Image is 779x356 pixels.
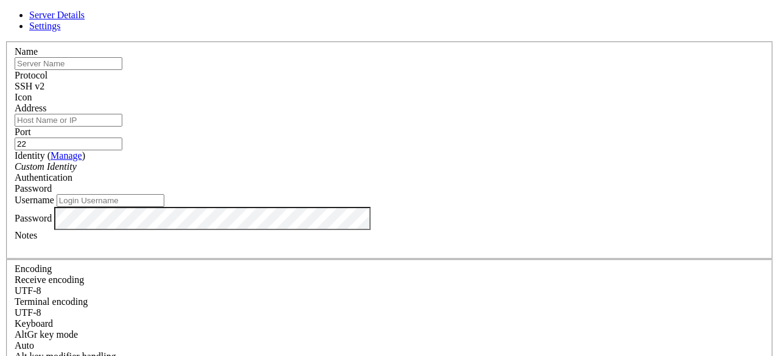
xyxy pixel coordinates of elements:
label: Keyboard [15,318,53,329]
div: UTF-8 [15,307,764,318]
label: Password [15,212,52,223]
div: Password [15,183,764,194]
label: Set the expected encoding for data received from the host. If the encodings do not match, visual ... [15,329,78,340]
label: Identity [15,150,85,161]
label: Set the expected encoding for data received from the host. If the encodings do not match, visual ... [15,274,84,285]
span: SSH v2 [15,81,44,91]
input: Host Name or IP [15,114,122,127]
label: Address [15,103,46,113]
label: The default terminal encoding. ISO-2022 enables character map translations (like graphics maps). ... [15,296,88,307]
a: Manage [51,150,82,161]
div: SSH v2 [15,81,764,92]
input: Server Name [15,57,122,70]
a: Settings [29,21,61,31]
div: UTF-8 [15,285,764,296]
div: Auto [15,340,764,351]
label: Username [15,195,54,205]
span: Password [15,183,52,194]
label: Authentication [15,172,72,183]
label: Protocol [15,70,47,80]
i: Custom Identity [15,161,77,172]
input: Login Username [57,194,164,207]
label: Notes [15,230,37,240]
label: Encoding [15,264,52,274]
span: UTF-8 [15,307,41,318]
div: Custom Identity [15,161,764,172]
span: Auto [15,340,34,351]
span: ( ) [47,150,85,161]
label: Port [15,127,31,137]
a: Server Details [29,10,85,20]
label: Name [15,46,38,57]
input: Port Number [15,138,122,150]
label: Icon [15,92,32,102]
span: UTF-8 [15,285,41,296]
